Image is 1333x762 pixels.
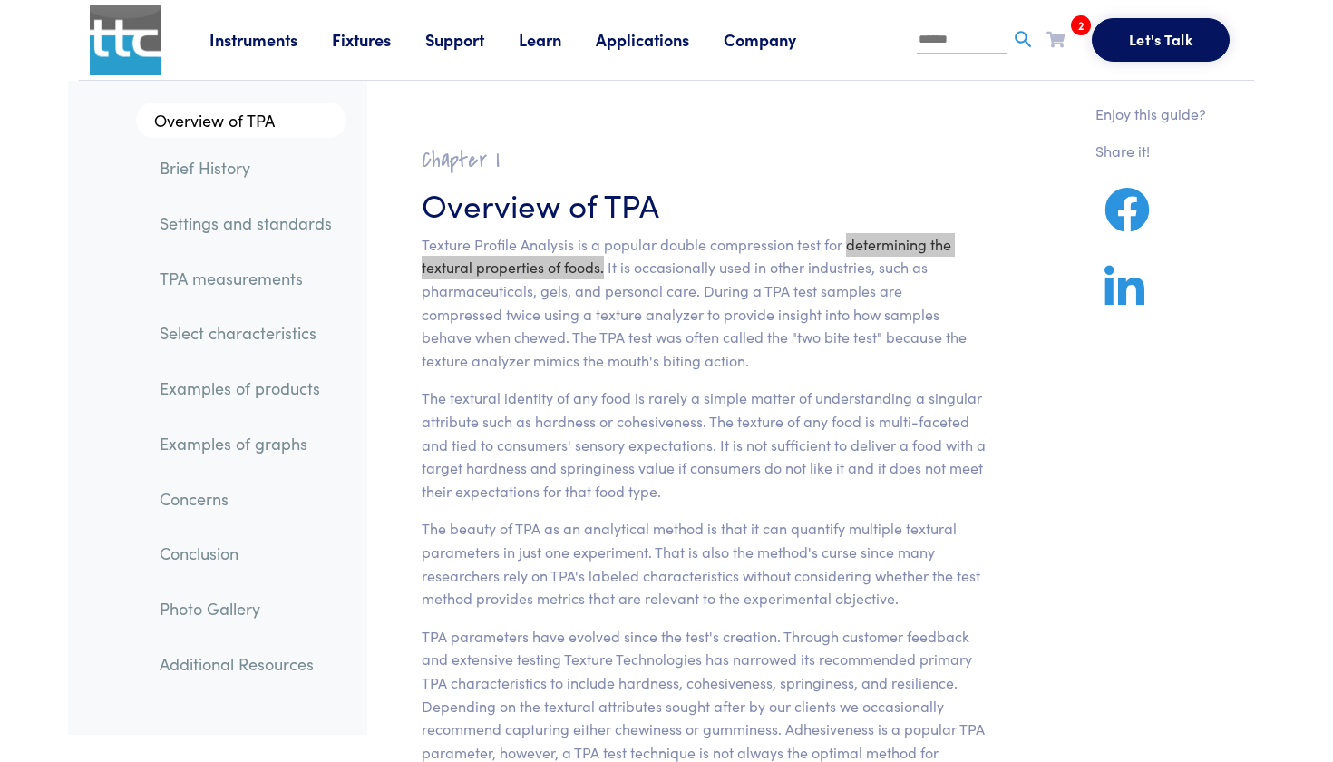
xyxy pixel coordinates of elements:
[90,5,161,75] img: ttc_logo_1x1_v1.0.png
[145,202,346,244] a: Settings and standards
[209,28,332,51] a: Instruments
[422,146,987,174] h2: Chapter I
[145,147,346,189] a: Brief History
[145,643,346,685] a: Additional Resources
[145,258,346,299] a: TPA measurements
[145,588,346,630] a: Photo Gallery
[1092,18,1230,62] button: Let's Talk
[422,386,987,503] p: The textural identity of any food is rarely a simple matter of understanding a singular attribute...
[145,367,346,409] a: Examples of products
[519,28,596,51] a: Learn
[422,517,987,610] p: The beauty of TPA as an analytical method is that it can quantify multiple textural parameters in...
[332,28,425,51] a: Fixtures
[145,423,346,464] a: Examples of graphs
[145,312,346,354] a: Select characteristics
[422,233,987,373] p: Texture Profile Analysis is a popular double compression test for determining the textural proper...
[422,181,987,226] h3: Overview of TPA
[1095,140,1206,163] p: Share it!
[145,478,346,520] a: Concerns
[1095,103,1206,126] p: Enjoy this guide?
[1095,287,1153,309] a: Share on LinkedIn
[145,532,346,574] a: Conclusion
[1046,27,1065,50] a: 2
[1071,15,1091,35] span: 2
[724,28,831,51] a: Company
[596,28,724,51] a: Applications
[136,103,346,139] a: Overview of TPA
[425,28,519,51] a: Support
